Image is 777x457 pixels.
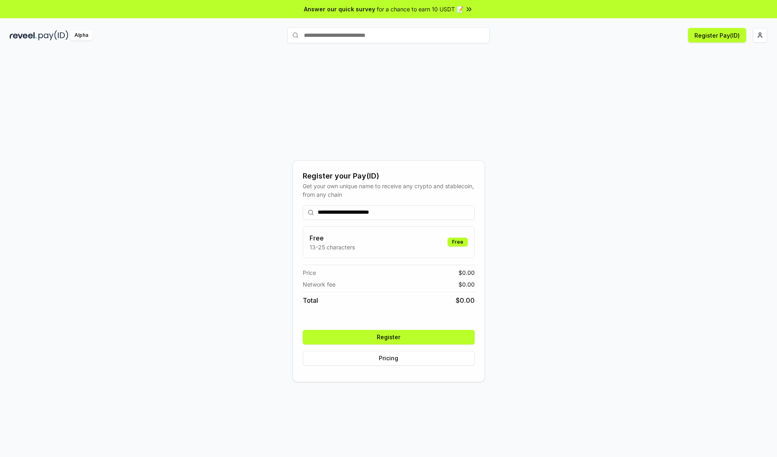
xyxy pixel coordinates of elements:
[303,170,475,182] div: Register your Pay(ID)
[456,295,475,305] span: $ 0.00
[688,28,746,43] button: Register Pay(ID)
[377,5,463,13] span: for a chance to earn 10 USDT 📝
[310,233,355,243] h3: Free
[303,351,475,366] button: Pricing
[303,268,316,277] span: Price
[303,280,335,289] span: Network fee
[310,243,355,251] p: 13-25 characters
[303,182,475,199] div: Get your own unique name to receive any crypto and stablecoin, from any chain
[303,330,475,344] button: Register
[459,280,475,289] span: $ 0.00
[459,268,475,277] span: $ 0.00
[70,30,93,40] div: Alpha
[303,295,318,305] span: Total
[10,30,37,40] img: reveel_dark
[38,30,68,40] img: pay_id
[448,238,468,247] div: Free
[304,5,375,13] span: Answer our quick survey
